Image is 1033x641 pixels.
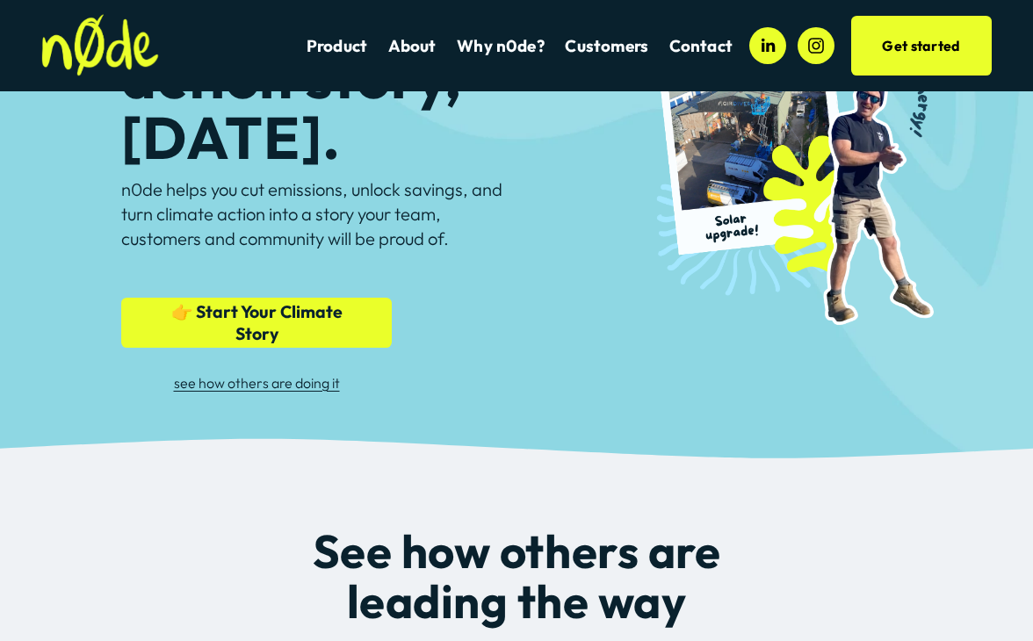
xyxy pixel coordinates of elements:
[565,36,648,56] span: Customers
[281,527,751,626] h2: See how others are leading the way
[174,374,340,392] a: see how others are doing it
[41,14,159,76] img: n0de
[121,298,392,349] a: 👉 Start Your Climate Story
[121,177,511,252] p: n0de helps you cut emissions, unlock savings, and turn climate action into a story your team, cus...
[749,27,786,64] a: LinkedIn
[669,34,733,57] a: Contact
[457,34,545,57] a: Why n0de?
[565,34,648,57] a: folder dropdown
[388,34,437,57] a: About
[307,34,367,57] a: Product
[851,16,992,76] a: Get started
[798,27,834,64] a: Instagram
